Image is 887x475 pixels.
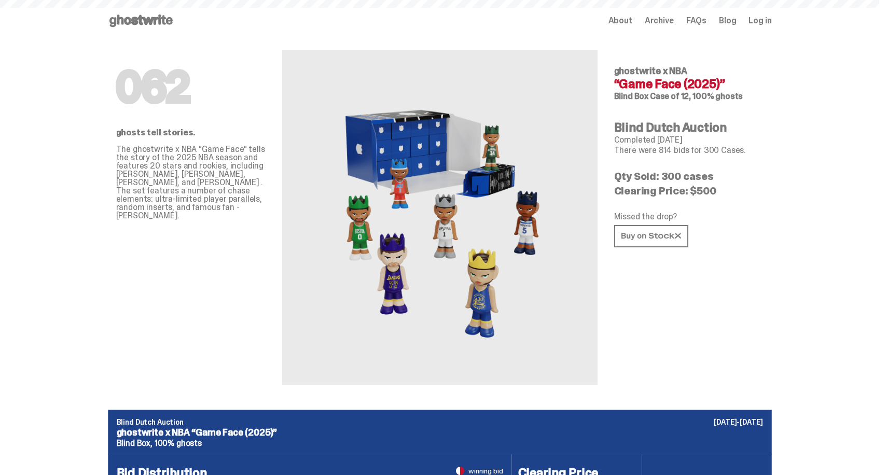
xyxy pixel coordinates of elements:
span: Case of 12, 100% ghosts [650,91,743,102]
img: NBA&ldquo;Game Face (2025)&rdquo; [326,75,554,360]
a: About [608,17,632,25]
p: ghostwrite x NBA “Game Face (2025)” [117,428,763,437]
span: Blind Box, [117,438,153,449]
p: Qty Sold: 300 cases [614,171,764,181]
p: Blind Dutch Auction [117,418,763,426]
a: Log in [749,17,771,25]
p: ghosts tell stories. [116,129,266,137]
span: Blind Box [614,91,649,102]
a: Blog [719,17,736,25]
p: Clearing Price: $500 [614,186,764,196]
span: ghostwrite x NBA [614,65,687,77]
h4: “Game Face (2025)” [614,78,764,90]
p: The ghostwrite x NBA "Game Face" tells the story of the 2025 NBA season and features 20 stars and... [116,145,266,220]
p: Completed [DATE] [614,136,764,144]
a: FAQs [686,17,706,25]
a: Archive [645,17,674,25]
span: 100% ghosts [155,438,202,449]
p: There were 814 bids for 300 Cases. [614,146,764,155]
span: winning bid [468,467,503,474]
p: [DATE]-[DATE] [714,418,763,426]
h1: 062 [116,66,266,108]
p: Missed the drop? [614,213,764,221]
h4: Blind Dutch Auction [614,121,764,134]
